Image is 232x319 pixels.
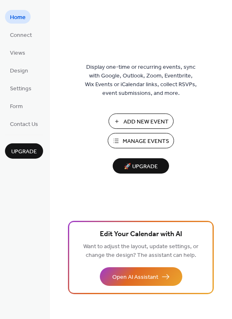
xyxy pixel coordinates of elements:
[10,49,25,58] span: Views
[5,143,43,159] button: Upgrade
[85,63,197,98] span: Display one-time or recurring events, sync with Google, Outlook, Zoom, Eventbrite, Wix Events or ...
[108,133,174,148] button: Manage Events
[123,137,169,146] span: Manage Events
[83,241,198,261] span: Want to adjust the layout, update settings, or change the design? The assistant can help.
[5,28,37,41] a: Connect
[118,161,164,172] span: 🚀 Upgrade
[109,114,174,129] button: Add New Event
[5,81,36,95] a: Settings
[5,99,28,113] a: Form
[10,120,38,129] span: Contact Us
[5,117,43,130] a: Contact Us
[5,46,30,59] a: Views
[112,273,158,282] span: Open AI Assistant
[123,118,169,126] span: Add New Event
[10,102,23,111] span: Form
[10,67,28,75] span: Design
[10,31,32,40] span: Connect
[5,63,33,77] a: Design
[10,13,26,22] span: Home
[100,229,182,240] span: Edit Your Calendar with AI
[100,267,182,286] button: Open AI Assistant
[10,85,31,93] span: Settings
[5,10,31,24] a: Home
[113,158,169,174] button: 🚀 Upgrade
[11,147,37,156] span: Upgrade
